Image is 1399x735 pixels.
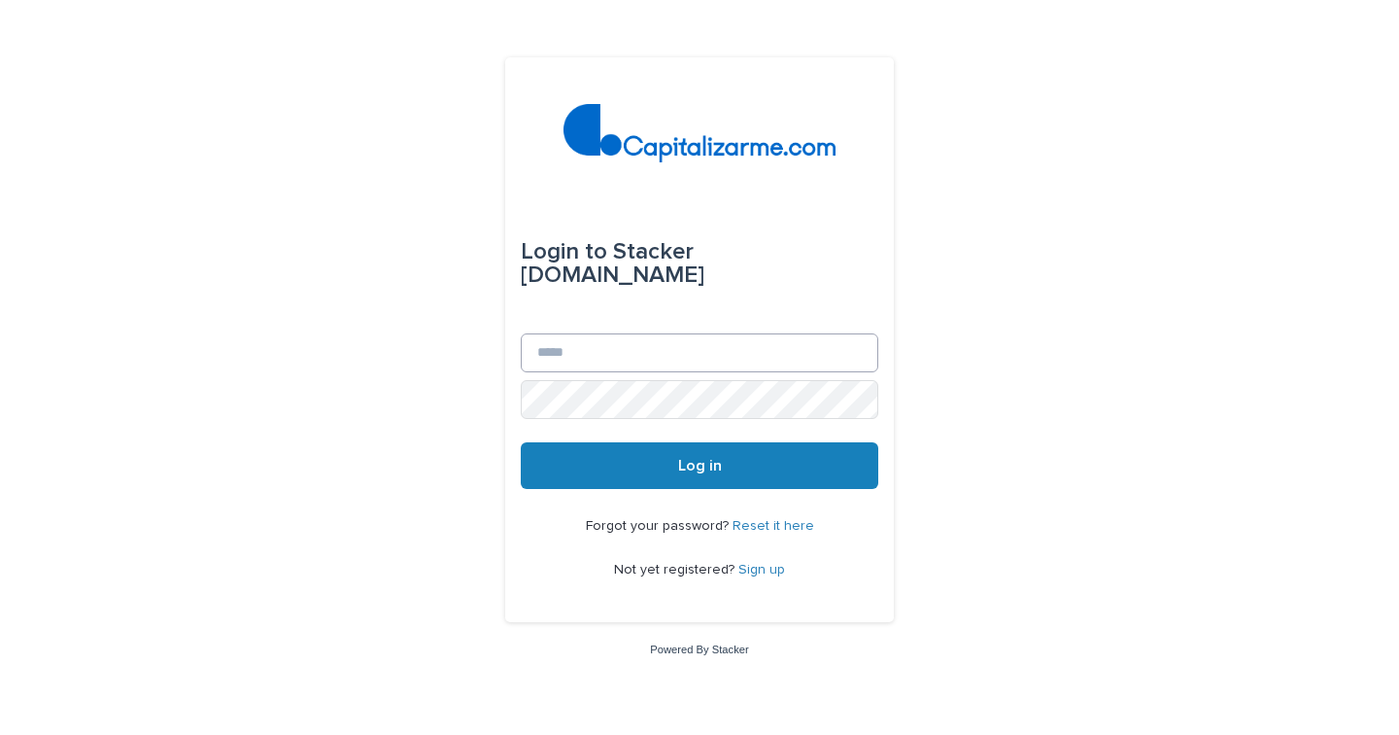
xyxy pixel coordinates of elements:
span: Forgot your password? [586,519,733,533]
a: Reset it here [733,519,814,533]
span: Log in [678,458,722,473]
button: Log in [521,442,878,489]
span: Not yet registered? [614,563,738,577]
div: Stacker [DOMAIN_NAME] [521,225,878,302]
img: 4arMvv9wSvmHTHbXwTim [563,104,836,162]
a: Sign up [738,563,785,577]
a: Powered By Stacker [650,644,748,655]
span: Login to [521,240,607,263]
